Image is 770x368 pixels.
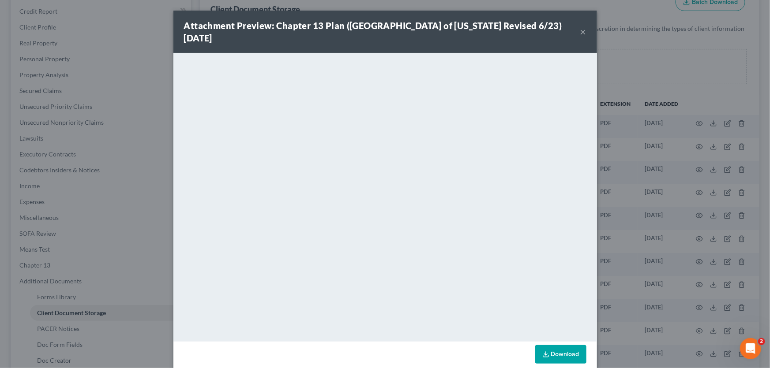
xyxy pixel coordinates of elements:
[580,26,586,37] button: ×
[535,345,586,364] a: Download
[184,20,562,43] strong: Attachment Preview: Chapter 13 Plan ([GEOGRAPHIC_DATA] of [US_STATE] Revised 6/23) [DATE]
[173,53,597,339] iframe: <object ng-attr-data='[URL][DOMAIN_NAME]' type='application/pdf' width='100%' height='650px'></ob...
[740,338,761,359] iframe: Intercom live chat
[758,338,765,345] span: 2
